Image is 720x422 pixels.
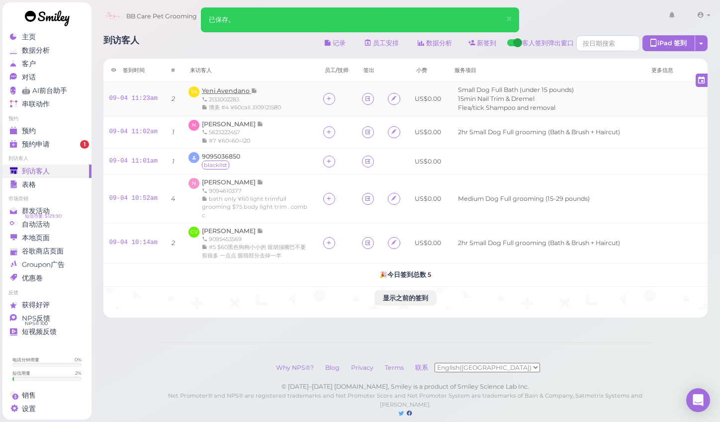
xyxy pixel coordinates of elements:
[455,239,623,248] li: 2hr Small Dog Full grooming (Bath & Brush + Haircut)
[2,124,91,138] a: 预约
[171,195,175,202] i: 4
[576,35,640,51] input: 按日期搜索
[80,140,89,149] span: 1
[202,87,251,94] span: Yeni Avendano
[22,234,50,242] span: 本地页面
[391,95,397,102] i: Agreement form
[357,35,407,51] a: 员工安排
[22,86,67,95] span: 🤖 AI前台助手
[2,71,91,84] a: 对话
[202,128,264,136] div: 5623222457
[202,227,257,235] span: [PERSON_NAME]
[22,73,36,82] span: 对话
[391,239,397,247] i: Agreement form
[75,356,82,363] div: 0 %
[22,207,50,215] span: 群发活动
[460,35,505,51] a: 新签到
[109,158,158,165] a: 09-04 11:01am
[172,239,175,247] i: 2
[22,247,64,255] span: 谷歌商店页面
[22,127,36,135] span: 预约
[506,12,512,26] span: ×
[2,30,91,44] a: 主页
[374,290,437,306] button: 显示之前的签到
[409,148,447,174] td: US$0.00
[257,120,264,128] span: 记录
[500,7,518,31] button: Close
[182,59,317,82] th: 来访客人
[2,97,91,111] a: 串联动作
[644,59,708,82] th: 更多信息
[2,178,91,191] a: 表格
[109,195,158,202] a: 09-04 10:52am
[188,227,199,238] span: GV
[22,140,50,149] span: 预约申请
[2,165,91,178] a: 到访客人
[22,46,50,55] span: 数据分析
[172,128,175,136] i: 1
[25,212,62,220] span: 短信币量: $129.90
[2,57,91,71] a: 客户
[22,328,57,336] span: 短视频反馈
[409,116,447,148] td: US$0.00
[188,120,199,131] span: N
[171,66,175,74] div: #
[209,104,281,111] span: 博美 #4 ¥60call 3109121580
[202,187,311,195] div: 9094610377
[202,153,240,160] a: 9095036850
[22,274,43,282] span: 优惠卷
[188,86,199,97] span: YA
[202,120,257,128] span: [PERSON_NAME]
[642,35,695,51] div: iPad 签到
[202,235,311,243] div: 9095453569
[172,95,175,102] i: 2
[410,35,460,51] a: 数据分析
[271,364,319,371] a: Why NPS®?
[2,84,91,97] a: 🤖 AI前台助手
[75,370,82,376] div: 2 %
[257,178,264,186] span: 记录
[380,364,409,371] a: Terms
[2,218,91,231] a: 自动活动
[25,320,48,328] span: NPS® 100
[202,87,258,94] a: Yeni Avendano
[317,59,356,82] th: 员工/技师
[202,244,306,258] span: #5 $60黑色狗狗小小的 留胡须嘴巴不要剪很多 一点点 眼睛部分去掉一半
[12,356,39,363] div: 电话分钟用量
[188,178,199,189] span: N
[126,2,197,30] span: BB Care Pet Grooming
[2,44,91,57] a: 数据分析
[22,100,50,108] span: 串联动作
[2,298,91,312] a: 获得好评
[257,227,264,235] span: 记录
[103,35,139,54] h1: 到访客人
[159,382,652,391] div: © [DATE]–[DATE] [DOMAIN_NAME], Smiley is a product of Smiley Science Lab Inc.
[447,59,644,82] th: 服务项目
[522,39,574,54] span: 客人签到弹出窗口
[22,180,36,189] span: 表格
[455,85,576,94] li: Small Dog Full Bath (under 15 pounds)
[2,115,91,122] li: 预约
[202,95,281,103] div: 2133002283
[2,245,91,258] a: 谷歌商店页面
[22,33,36,41] span: 主页
[357,8,453,24] input: 查询客户
[202,120,264,128] a: [PERSON_NAME]
[202,161,229,169] span: blacklist
[22,405,36,413] span: 设置
[251,87,258,94] span: 记录
[202,178,257,186] span: [PERSON_NAME]
[22,260,65,269] span: Groupon广告
[391,128,397,136] i: Agreement form
[22,314,50,323] span: NPS反馈
[2,155,91,162] li: 到访客人
[2,402,91,416] a: 设置
[109,271,702,278] h5: 🎉 今日签到总数 5
[109,128,158,135] a: 09-04 11:02am
[409,223,447,263] td: US$0.00
[455,103,558,112] li: Flea/tick Shampoo and removal
[2,231,91,245] a: 本地页面
[209,137,250,144] span: #7 ¥60=60=120
[168,392,642,408] small: Net Promoter® and NPS® are registered trademarks and Net Promoter Score and Net Promoter System a...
